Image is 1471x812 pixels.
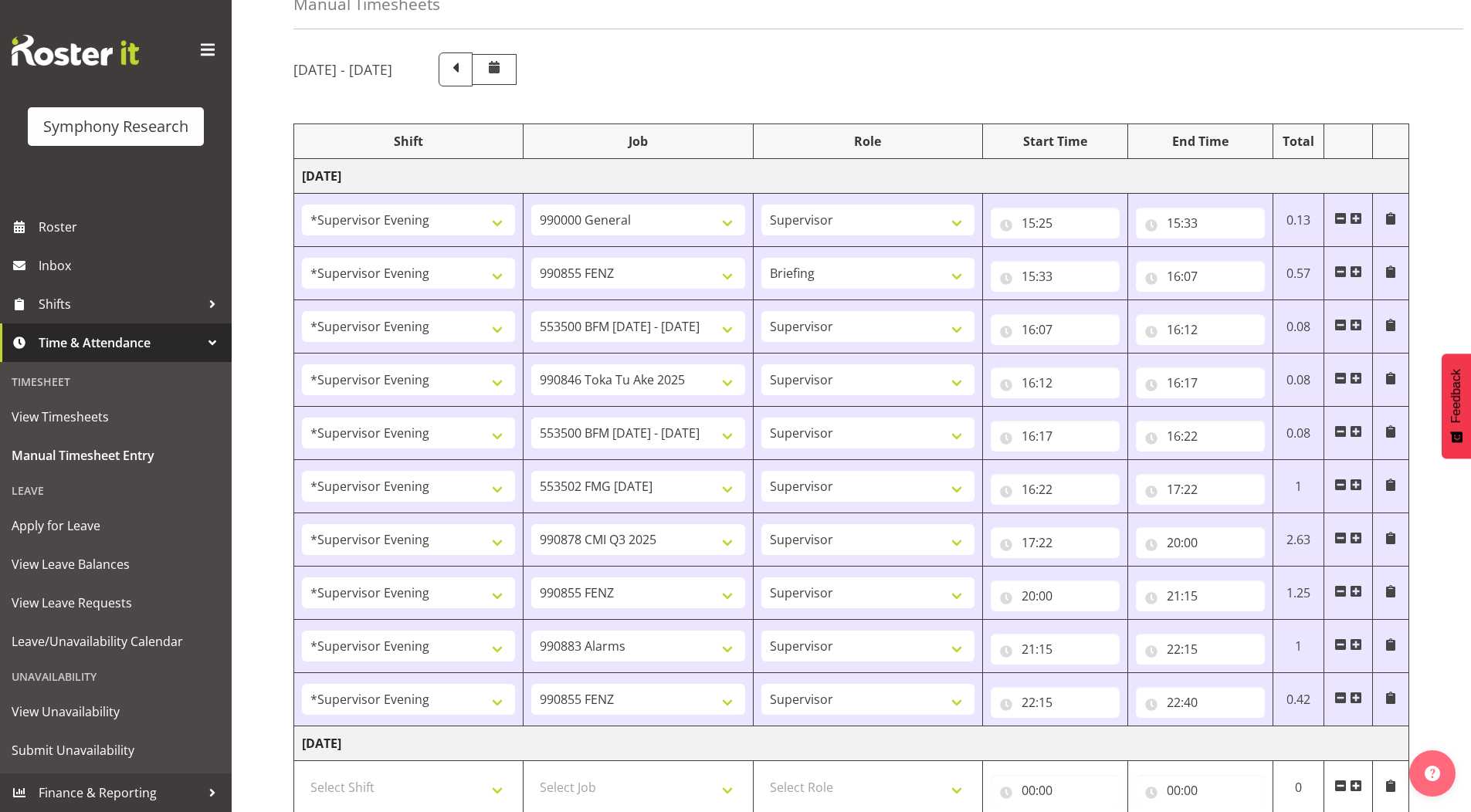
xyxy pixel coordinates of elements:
a: View Leave Requests [4,584,228,622]
span: Feedback [1449,369,1463,423]
input: Click to select... [991,634,1120,665]
td: 0.57 [1273,247,1324,300]
span: View Leave Requests [12,591,220,614]
td: 1.25 [1273,567,1324,620]
input: Click to select... [1136,314,1265,345]
span: Time & Attendance [39,331,201,354]
input: Click to select... [1136,367,1265,398]
div: End Time [1136,132,1265,151]
input: Click to select... [1136,687,1265,718]
a: View Leave Balances [4,545,228,584]
span: Submit Unavailability [12,739,220,762]
span: Leave/Unavailability Calendar [12,630,220,653]
input: Click to select... [991,687,1120,718]
input: Click to select... [991,208,1120,239]
span: Finance & Reporting [39,781,201,804]
div: Leave [4,475,228,506]
input: Click to select... [991,367,1120,398]
input: Click to select... [1136,474,1265,505]
a: View Timesheets [4,398,228,436]
a: Apply for Leave [4,506,228,545]
input: Click to select... [1136,580,1265,611]
td: [DATE] [294,726,1409,761]
input: Click to select... [1136,261,1265,292]
span: Manual Timesheet Entry [12,444,220,467]
span: Shifts [39,293,201,316]
div: Total [1281,132,1317,151]
a: Manual Timesheet Entry [4,436,228,475]
td: 2.63 [1273,513,1324,567]
input: Click to select... [991,580,1120,611]
input: Click to select... [991,261,1120,292]
input: Click to select... [1136,527,1265,558]
span: Roster [39,215,224,239]
td: 1 [1273,620,1324,673]
a: View Unavailability [4,692,228,731]
a: Submit Unavailability [4,731,228,770]
div: Unavailability [4,661,228,692]
img: Rosterit website logo [12,35,139,66]
input: Click to select... [1136,775,1265,806]
td: [DATE] [294,159,1409,194]
span: Apply for Leave [12,514,220,537]
span: View Timesheets [12,405,220,428]
span: View Unavailability [12,700,220,723]
input: Click to select... [991,527,1120,558]
a: Leave/Unavailability Calendar [4,622,228,661]
div: Job [531,132,744,151]
img: help-xxl-2.png [1425,766,1440,781]
span: View Leave Balances [12,553,220,576]
td: 0.13 [1273,194,1324,247]
input: Click to select... [991,314,1120,345]
input: Click to select... [1136,421,1265,452]
input: Click to select... [1136,634,1265,665]
input: Click to select... [991,421,1120,452]
input: Click to select... [991,474,1120,505]
td: 0.08 [1273,407,1324,460]
td: 1 [1273,460,1324,513]
button: Feedback - Show survey [1442,354,1471,458]
span: Inbox [39,254,224,277]
div: Symphony Research [43,115,188,138]
div: Start Time [991,132,1120,151]
div: Shift [302,132,515,151]
h5: [DATE] - [DATE] [293,61,392,78]
input: Click to select... [1136,208,1265,239]
input: Click to select... [991,775,1120,806]
div: Role [761,132,974,151]
div: Timesheet [4,366,228,398]
td: 0.08 [1273,300,1324,354]
td: 0.08 [1273,354,1324,407]
td: 0.42 [1273,673,1324,726]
